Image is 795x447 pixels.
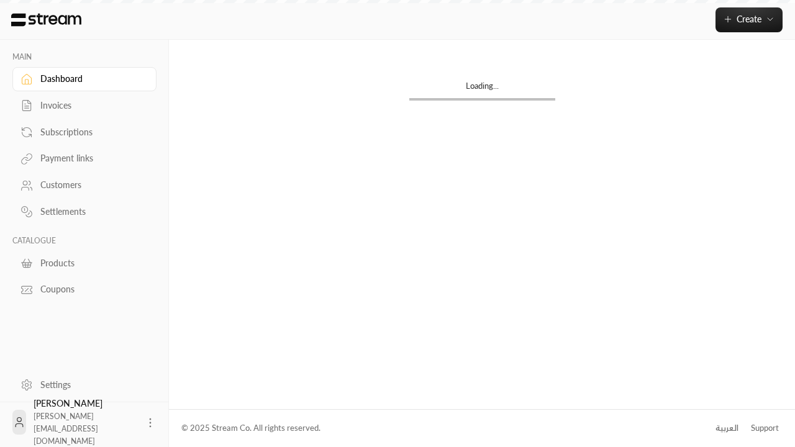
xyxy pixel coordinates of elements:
[715,7,783,32] button: Create
[409,80,555,98] div: Loading...
[12,200,157,224] a: Settlements
[12,173,157,197] a: Customers
[12,94,157,118] a: Invoices
[40,205,141,218] div: Settlements
[12,52,157,62] p: MAIN
[34,397,137,447] div: [PERSON_NAME]
[12,67,157,91] a: Dashboard
[40,126,141,138] div: Subscriptions
[737,14,761,24] span: Create
[40,152,141,165] div: Payment links
[12,120,157,144] a: Subscriptions
[40,283,141,296] div: Coupons
[12,278,157,302] a: Coupons
[181,422,320,435] div: © 2025 Stream Co. All rights reserved.
[747,417,783,440] a: Support
[34,412,98,446] span: [PERSON_NAME][EMAIL_ADDRESS][DOMAIN_NAME]
[12,147,157,171] a: Payment links
[12,236,157,246] p: CATALOGUE
[715,422,738,435] div: العربية
[12,251,157,275] a: Products
[40,179,141,191] div: Customers
[10,13,83,27] img: Logo
[40,257,141,269] div: Products
[40,379,141,391] div: Settings
[40,73,141,85] div: Dashboard
[40,99,141,112] div: Invoices
[12,372,157,397] a: Settings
